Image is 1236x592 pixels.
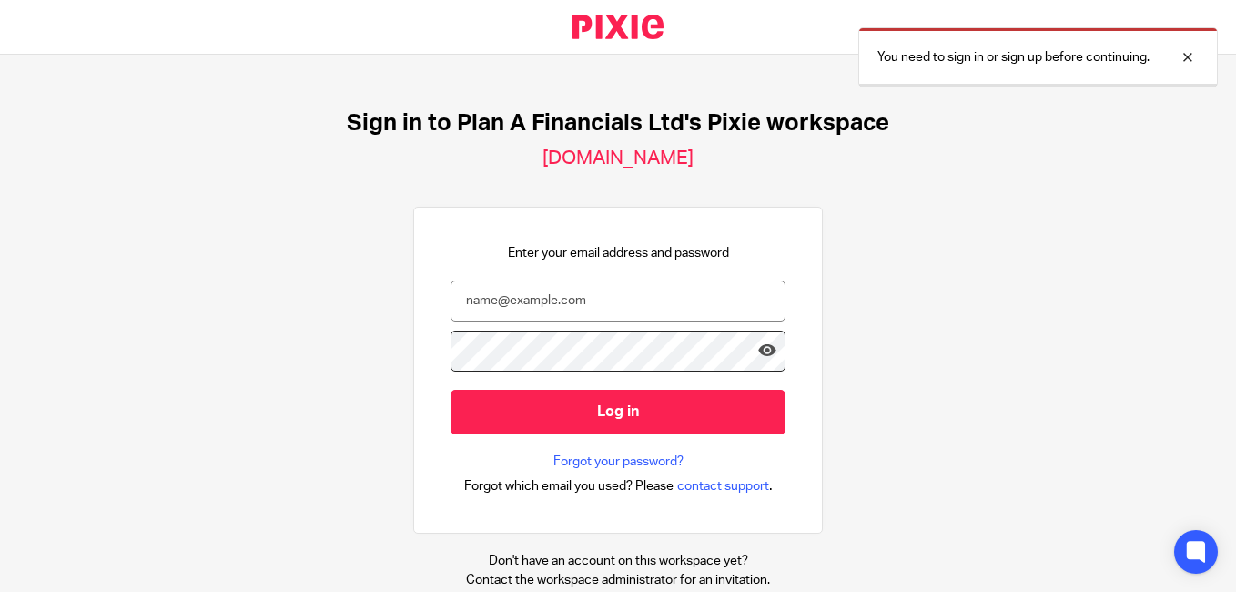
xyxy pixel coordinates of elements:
[451,281,785,322] input: name@example.com
[451,390,785,434] input: Log in
[508,244,729,262] p: Enter your email address and password
[347,109,889,138] h1: Sign in to Plan A Financials Ltd's Pixie workspace
[553,453,684,471] a: Forgot your password?
[877,48,1150,66] p: You need to sign in or sign up before continuing.
[466,571,770,589] p: Contact the workspace administrator for an invitation.
[464,475,773,496] div: .
[464,477,674,495] span: Forgot which email you used? Please
[466,552,770,570] p: Don't have an account on this workspace yet?
[542,147,694,170] h2: [DOMAIN_NAME]
[677,477,769,495] span: contact support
